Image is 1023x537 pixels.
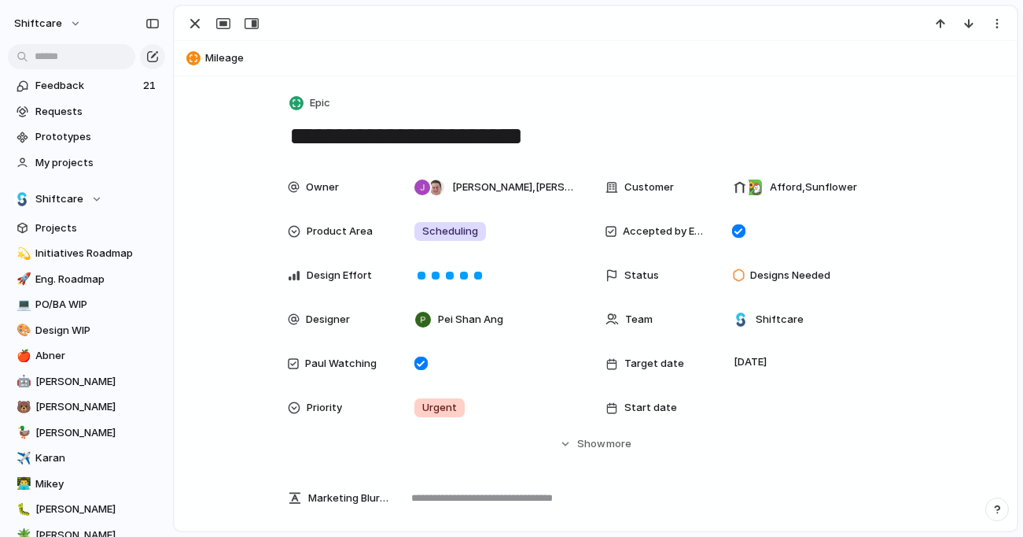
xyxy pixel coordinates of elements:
[8,217,165,240] a: Projects
[14,425,30,441] button: 🦆
[35,476,160,492] span: Mikey
[35,502,160,517] span: [PERSON_NAME]
[14,16,62,31] span: shiftcare
[14,272,30,287] button: 🚀
[438,312,503,328] span: Pei Shan Ang
[35,129,160,145] span: Prototypes
[8,498,165,521] a: 🐛[PERSON_NAME]
[17,296,28,314] div: 💻
[306,312,350,328] span: Designer
[624,356,684,372] span: Target date
[8,100,165,124] a: Requests
[308,491,388,506] span: Marketing Blurb (15-20 Words)
[143,78,159,94] span: 21
[17,501,28,519] div: 🐛
[35,155,160,171] span: My projects
[8,344,165,368] a: 🍎Abner
[452,180,573,195] span: [PERSON_NAME] , [PERSON_NAME]
[750,268,830,283] span: Designs Needed
[14,374,30,390] button: 🤖
[182,46,1010,71] button: Mileage
[756,312,804,328] span: Shiftcare
[17,347,28,365] div: 🍎
[35,374,160,390] span: [PERSON_NAME]
[8,446,165,470] a: ✈️Karan
[624,268,659,283] span: Status
[17,424,28,442] div: 🦆
[35,323,160,339] span: Design WIP
[14,348,30,364] button: 🍎
[14,450,30,466] button: ✈️
[606,436,631,452] span: more
[35,272,160,287] span: Eng. Roadmap
[422,400,457,416] span: Urgent
[14,297,30,313] button: 💻
[770,180,857,195] span: Afford , Sunflower
[17,398,28,417] div: 🐻
[14,246,30,261] button: 💫
[8,421,165,445] a: 🦆[PERSON_NAME]
[35,220,160,236] span: Projects
[625,312,653,328] span: Team
[17,270,28,288] div: 🚀
[205,50,1010,66] span: Mileage
[307,224,373,239] span: Product Area
[307,268,372,283] span: Design Effort
[577,436,605,452] span: Show
[8,151,165,175] a: My projects
[624,400,677,416] span: Start date
[623,224,706,239] span: Accepted by Engineering
[288,430,904,458] button: Showmore
[14,476,30,492] button: 👨‍💻
[17,450,28,468] div: ✈️
[286,92,335,115] button: Epic
[7,11,90,36] button: shiftcare
[14,502,30,517] button: 🐛
[35,348,160,364] span: Abner
[8,187,165,211] button: Shiftcare
[35,246,160,261] span: Initiatives Roadmap
[8,74,165,98] a: Feedback21
[8,319,165,343] a: 🎨Design WIP
[8,268,165,291] a: 🚀Eng. Roadmap
[305,356,377,372] span: Paul Watching
[35,104,160,120] span: Requests
[17,372,28,391] div: 🤖
[8,242,165,265] a: 💫Initiatives Roadmap
[8,293,165,317] a: 💻PO/BA WIP
[35,399,160,415] span: [PERSON_NAME]
[306,180,339,195] span: Owner
[17,245,28,263] div: 💫
[14,323,30,339] button: 🎨
[17,475,28,493] div: 👨‍💻
[422,224,478,239] span: Scheduling
[310,95,330,111] span: Epic
[8,395,165,419] a: 🐻[PERSON_NAME]
[8,370,165,394] a: 🤖[PERSON_NAME]
[8,125,165,149] a: Prototypes
[35,450,160,466] span: Karan
[14,399,30,415] button: 🐻
[307,400,342,416] span: Priority
[730,353,771,372] span: [DATE]
[8,472,165,496] a: 👨‍💻Mikey
[17,321,28,339] div: 🎨
[35,191,83,207] span: Shiftcare
[35,78,138,94] span: Feedback
[624,180,674,195] span: Customer
[35,297,160,313] span: PO/BA WIP
[35,425,160,441] span: [PERSON_NAME]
